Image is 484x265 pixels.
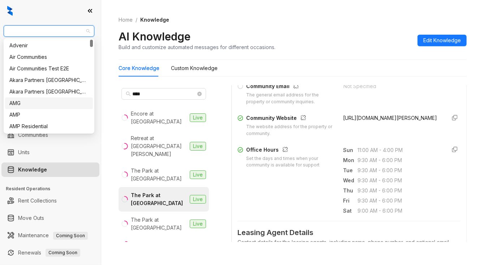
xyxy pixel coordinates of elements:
div: Advenir [9,42,89,49]
span: Magnolia Capital [8,26,90,36]
span: close-circle [197,92,202,96]
div: Custom Knowledge [171,64,218,72]
span: Coming Soon [46,249,80,257]
li: Renewals [1,246,99,260]
div: The Park at [GEOGRAPHIC_DATA] [131,167,187,183]
h2: AI Knowledge [119,30,190,43]
span: Live [190,220,206,228]
span: Live [190,195,206,204]
div: Air Communities [9,53,89,61]
span: 9:30 AM - 6:00 PM [358,177,441,184]
div: Set the days and times when your community is available for support [246,155,335,169]
span: Sat [343,207,358,215]
span: Thu [343,187,358,195]
div: Build and customize automated messages for different occasions. [119,43,275,51]
div: AMP [9,111,89,119]
div: Advenir [5,40,93,51]
div: The Park at [GEOGRAPHIC_DATA] [131,216,187,232]
div: Not Specified [343,82,441,90]
div: Contact details for the leasing agents, including name, phone number, and optional email. [237,238,461,246]
div: Encore at [GEOGRAPHIC_DATA] [131,110,187,126]
span: Live [190,142,206,151]
a: Move Outs [18,211,44,225]
div: [GEOGRAPHIC_DATA] [133,240,184,248]
li: Knowledge [1,162,99,177]
div: The Park at [GEOGRAPHIC_DATA] [131,191,187,207]
li: Collections [1,97,99,111]
a: Units [18,145,30,160]
div: Community Email [246,82,335,92]
button: Edit Knowledge [417,35,467,46]
span: 9:00 AM - 6:00 PM [358,207,441,215]
div: Community Website [246,114,335,123]
div: Air Communities Test E2E [5,63,93,74]
span: Tue [343,166,358,174]
span: [URL][DOMAIN_NAME][PERSON_NAME] [343,115,437,121]
span: Leasing Agent Details [237,227,461,238]
span: Sun [343,146,358,154]
a: Communities [18,128,48,142]
div: Akara Partners [GEOGRAPHIC_DATA] [9,88,89,96]
span: 9:30 AM - 6:00 PM [358,197,441,205]
li: Leasing [1,79,99,94]
div: AMP Residential [9,122,89,130]
span: Knowledge [140,17,169,23]
span: Mon [343,156,358,164]
a: RenewalsComing Soon [18,246,80,260]
span: Edit Knowledge [423,36,461,44]
div: Akara Partners Nashville [5,74,93,86]
span: 9:30 AM - 6:00 PM [358,156,441,164]
img: logo [7,6,13,16]
div: Akara Partners [GEOGRAPHIC_DATA] [9,76,89,84]
span: 9:30 AM - 6:00 PM [358,166,441,174]
a: Home [117,16,134,24]
span: Live [190,170,206,179]
div: Akara Partners Phoenix [5,86,93,97]
div: Office Hours [246,146,335,155]
span: search [126,91,131,96]
div: The general email address for the property or community inquiries. [246,92,335,105]
div: Core Knowledge [119,64,159,72]
a: Rent Collections [18,194,57,208]
a: Knowledge [18,162,47,177]
div: AMP Residential [5,121,93,132]
span: 11:00 AM - 4:00 PM [358,146,441,154]
span: Fri [343,197,358,205]
div: Air Communities Test E2E [9,65,89,73]
div: AMG [5,97,93,109]
li: Move Outs [1,211,99,225]
h3: Resident Operations [6,186,101,192]
div: The website address for the property or community. [246,123,335,137]
div: AMG [9,99,89,107]
span: 9:30 AM - 6:00 PM [358,187,441,195]
span: Live [190,113,206,122]
div: AMP [5,109,93,121]
div: Air Communities [5,51,93,63]
li: Leads [1,48,99,63]
li: / [136,16,137,24]
span: Wed [343,177,358,184]
li: Rent Collections [1,194,99,208]
li: Communities [1,128,99,142]
li: Units [1,145,99,160]
span: Coming Soon [53,232,88,240]
li: Maintenance [1,228,99,243]
div: Retreat at [GEOGRAPHIC_DATA][PERSON_NAME] [131,134,187,158]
